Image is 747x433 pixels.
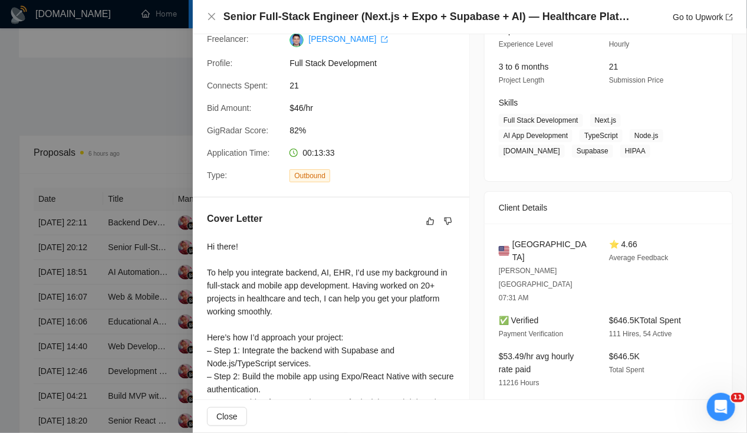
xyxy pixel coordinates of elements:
[216,410,238,423] span: Close
[499,98,518,107] span: Skills
[590,114,621,127] span: Next.js
[707,393,735,421] iframe: Intercom live chat
[499,330,563,338] span: Payment Verification
[441,214,455,228] button: dislike
[207,34,249,44] span: Freelancer:
[609,316,681,325] span: $646.5K Total Spent
[207,12,216,22] button: Close
[609,352,640,361] span: $646.5K
[499,244,509,257] img: 🇺🇸
[499,62,549,71] span: 3 to 6 months
[609,254,669,262] span: Average Feedback
[207,126,268,135] span: GigRadar Score:
[499,352,574,374] span: $53.49/hr avg hourly rate paid
[423,214,437,228] button: like
[289,57,466,70] span: Full Stack Development
[726,14,733,21] span: export
[207,58,233,68] span: Profile:
[512,238,590,264] span: [GEOGRAPHIC_DATA]
[673,12,733,22] a: Go to Upworkexport
[499,379,539,387] span: 11216 Hours
[499,267,572,302] span: [PERSON_NAME][GEOGRAPHIC_DATA] 07:31 AM
[207,407,247,426] button: Close
[381,36,388,43] span: export
[609,76,664,84] span: Submission Price
[289,33,304,47] img: c1xPIZKCd_5qpVW3p9_rL3BM5xnmTxF9N55oKzANS0DJi4p2e9ZOzoRW-Ms11vJalQ
[207,170,227,180] span: Type:
[207,212,262,226] h5: Cover Letter
[609,62,618,71] span: 21
[207,103,252,113] span: Bid Amount:
[499,76,544,84] span: Project Length
[630,129,663,142] span: Node.js
[580,129,623,142] span: TypeScript
[499,129,572,142] span: AI App Development
[620,145,650,158] span: HIPAA
[207,12,216,21] span: close
[609,366,644,374] span: Total Spent
[609,40,630,48] span: Hourly
[223,9,630,24] h4: Senior Full-Stack Engineer (Next.js + Expo + Supabase + AI) — Healthcare Platform
[308,34,388,44] a: [PERSON_NAME] export
[289,79,466,92] span: 21
[289,124,466,137] span: 82%
[731,393,745,402] span: 11
[499,192,718,224] div: Client Details
[499,114,583,127] span: Full Stack Development
[289,149,298,157] span: clock-circle
[289,169,330,182] span: Outbound
[207,148,270,158] span: Application Time:
[499,145,565,158] span: [DOMAIN_NAME]
[426,216,435,226] span: like
[444,216,452,226] span: dislike
[289,101,466,114] span: $46/hr
[499,40,553,48] span: Experience Level
[499,316,539,325] span: ✅ Verified
[609,240,637,249] span: ⭐ 4.66
[609,330,672,338] span: 111 Hires, 54 Active
[302,148,335,158] span: 00:13:33
[207,81,268,90] span: Connects Spent:
[572,145,613,158] span: Supabase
